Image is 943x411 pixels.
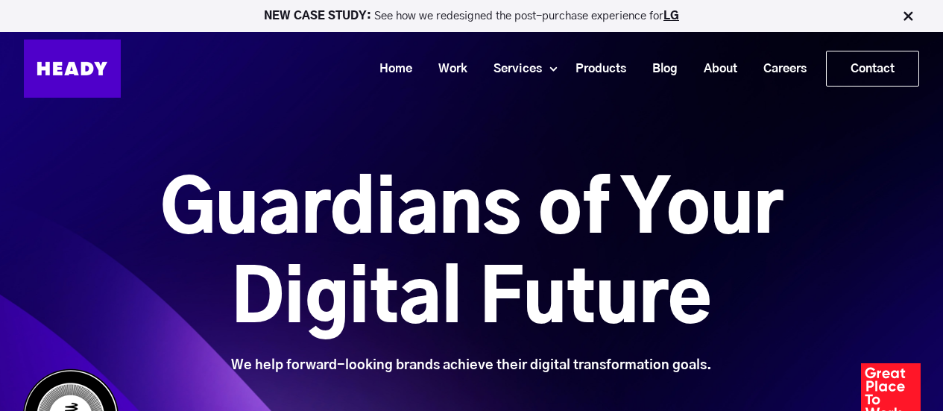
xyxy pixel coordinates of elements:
[663,10,679,22] a: LG
[77,166,866,345] h1: Guardians of Your Digital Future
[420,55,475,83] a: Work
[7,10,936,22] p: See how we redesigned the post-purchase experience for
[634,55,685,83] a: Blog
[475,55,549,83] a: Services
[827,51,918,86] a: Contact
[264,10,374,22] strong: NEW CASE STUDY:
[24,40,121,98] img: Heady_Logo_Web-01 (1)
[685,55,745,83] a: About
[557,55,634,83] a: Products
[361,55,420,83] a: Home
[77,357,866,374] div: We help forward-looking brands achieve their digital transformation goals.
[745,55,814,83] a: Careers
[136,51,919,87] div: Navigation Menu
[901,9,915,24] img: Close Bar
